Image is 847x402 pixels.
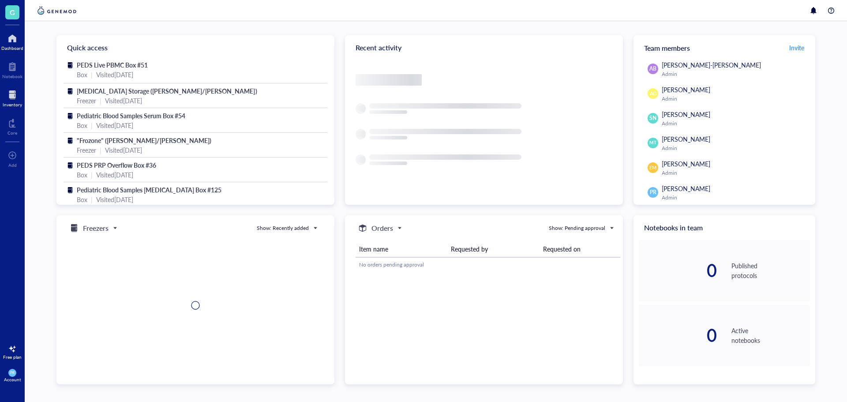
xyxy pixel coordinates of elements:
[1,31,23,51] a: Dashboard
[731,326,810,345] div: Active notebooks
[10,7,15,18] span: G
[100,145,101,155] div: |
[10,371,15,375] span: PR
[650,188,656,196] span: PR
[371,223,393,233] h5: Orders
[662,71,806,78] div: Admin
[731,261,810,280] div: Published protocols
[35,5,79,16] img: genemod-logo
[56,35,334,60] div: Quick access
[3,88,22,107] a: Inventory
[3,102,22,107] div: Inventory
[77,111,185,120] span: Pediatric Blood Samples Serum Box #54
[662,159,710,168] span: [PERSON_NAME]
[1,45,23,51] div: Dashboard
[633,35,815,60] div: Team members
[345,35,623,60] div: Recent activity
[662,184,710,193] span: [PERSON_NAME]
[662,85,710,94] span: [PERSON_NAME]
[662,110,710,119] span: [PERSON_NAME]
[2,60,22,79] a: Notebook
[549,224,605,232] div: Show: Pending approval
[77,70,87,79] div: Box
[91,195,93,204] div: |
[77,170,87,180] div: Box
[3,354,22,360] div: Free plan
[77,195,87,204] div: Box
[649,65,656,73] span: AB
[359,261,617,269] div: No orders pending approval
[662,135,710,143] span: [PERSON_NAME]
[540,241,620,257] th: Requested on
[649,114,656,122] span: SN
[649,139,656,146] span: MT
[662,60,761,69] span: [PERSON_NAME]-[PERSON_NAME]
[639,262,717,279] div: 0
[96,195,133,204] div: Visited [DATE]
[662,145,806,152] div: Admin
[633,215,815,240] div: Notebooks in team
[91,170,93,180] div: |
[662,120,806,127] div: Admin
[77,96,96,105] div: Freezer
[77,185,221,194] span: Pediatric Blood Samples [MEDICAL_DATA] Box #125
[96,70,133,79] div: Visited [DATE]
[447,241,539,257] th: Requested by
[4,377,21,382] div: Account
[7,116,17,135] a: Core
[7,130,17,135] div: Core
[2,74,22,79] div: Notebook
[639,327,717,344] div: 0
[662,194,806,201] div: Admin
[356,241,447,257] th: Item name
[96,120,133,130] div: Visited [DATE]
[77,136,211,145] span: "Frozone" ([PERSON_NAME]/[PERSON_NAME])
[77,60,148,69] span: PEDS Live PBMC Box #51
[91,120,93,130] div: |
[257,224,309,232] div: Show: Recently added
[105,96,142,105] div: Visited [DATE]
[8,162,17,168] div: Add
[77,161,156,169] span: PEDS PRP Overflow Box #36
[83,223,109,233] h5: Freezers
[649,164,656,171] span: EM
[789,41,805,55] button: Invite
[77,145,96,155] div: Freezer
[662,95,806,102] div: Admin
[662,169,806,177] div: Admin
[789,43,804,52] span: Invite
[105,145,142,155] div: Visited [DATE]
[96,170,133,180] div: Visited [DATE]
[100,96,101,105] div: |
[649,90,656,98] span: AG
[77,120,87,130] div: Box
[91,70,93,79] div: |
[77,86,257,95] span: [MEDICAL_DATA] Storage ([PERSON_NAME]/[PERSON_NAME])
